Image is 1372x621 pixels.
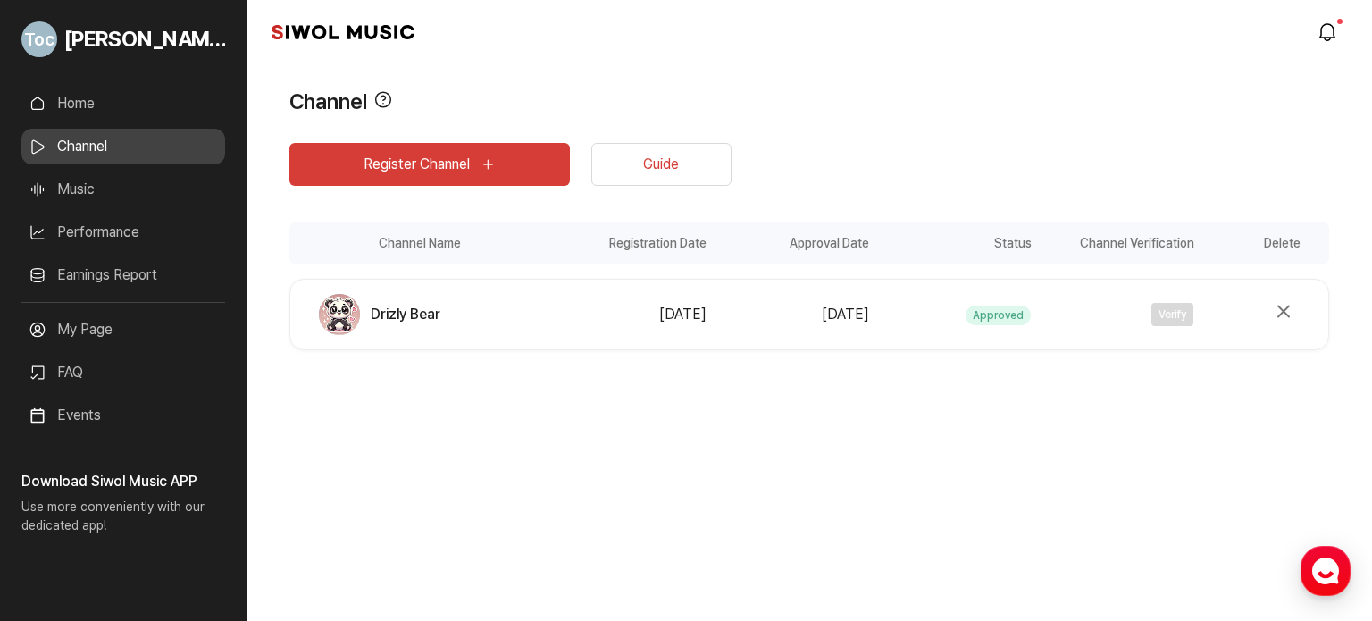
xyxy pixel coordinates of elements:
[289,86,367,118] h1: Channel
[289,143,570,186] button: Register Channel
[64,23,225,55] span: [PERSON_NAME]
[1037,222,1200,264] div: Channel Verification
[21,398,225,433] a: Events
[289,222,549,264] div: Channel Name
[21,129,225,164] a: Channel
[1200,222,1329,264] div: Delete
[549,222,712,264] div: Registration Date
[21,441,225,476] a: Announcement
[966,306,1031,325] span: Approved
[21,86,225,122] a: Home
[21,257,225,293] a: Earnings Report
[21,471,225,492] h3: Download Siwol Music APP
[874,222,1037,264] div: Status
[21,492,225,550] p: Use more conveniently with our dedicated app!
[148,500,201,515] span: Messages
[264,499,308,514] span: Settings
[21,214,225,250] a: Performance
[21,312,225,348] a: My Page
[230,473,343,517] a: Settings
[1267,296,1300,328] button: Delete Channel
[319,294,360,335] img: Channel Profile Image
[289,222,1329,350] div: channel
[5,473,118,517] a: Home
[118,473,230,517] a: Messages
[591,143,732,186] a: Guide
[1311,14,1347,50] a: modal.notifications
[717,304,869,325] div: [DATE]
[21,14,225,64] a: Go to My Profile
[21,355,225,390] a: FAQ
[556,304,707,325] div: [DATE]
[712,222,874,264] div: Approval Date
[371,304,440,325] span: Drizly Bear
[21,172,225,207] a: Music
[374,86,392,118] button: View Tooltip
[46,499,77,514] span: Home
